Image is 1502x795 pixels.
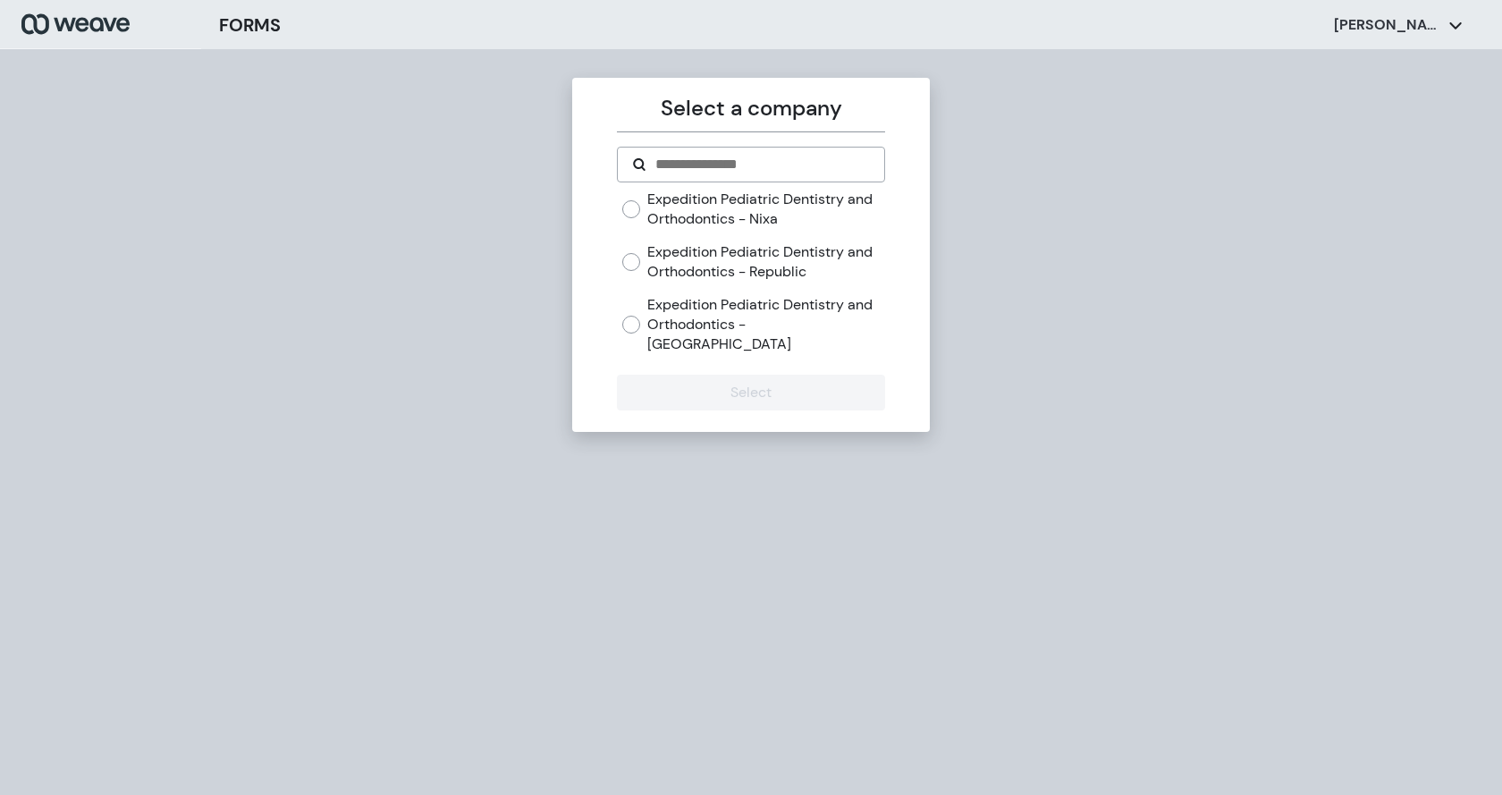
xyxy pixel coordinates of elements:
[654,154,869,175] input: Search
[219,12,281,38] h3: FORMS
[647,242,884,281] label: Expedition Pediatric Dentistry and Orthodontics - Republic
[617,92,884,124] p: Select a company
[647,295,884,353] label: Expedition Pediatric Dentistry and Orthodontics - [GEOGRAPHIC_DATA]
[1334,15,1441,35] p: [PERSON_NAME]
[647,190,884,228] label: Expedition Pediatric Dentistry and Orthodontics - Nixa
[617,375,884,410] button: Select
